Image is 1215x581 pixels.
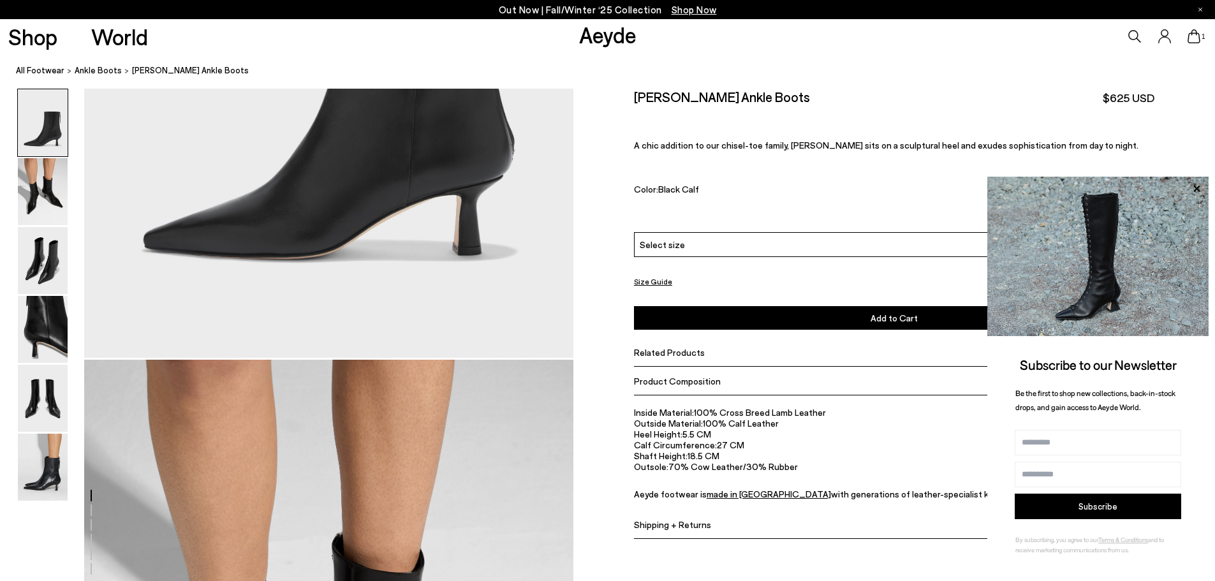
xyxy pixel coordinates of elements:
span: [PERSON_NAME] Ankle Boots [132,64,249,77]
img: Rowan Chiseled Ankle Boots - Image 3 [18,227,68,294]
span: $625 USD [1103,90,1154,106]
span: By subscribing, you agree to our [1015,536,1098,543]
img: 2a6287a1333c9a56320fd6e7b3c4a9a9.jpg [987,177,1209,336]
li: 27 CM [634,439,1154,450]
li: 100% Calf Leather [634,418,1154,429]
span: Shipping + Returns [634,518,711,529]
div: Color: [634,184,1033,198]
span: Add to Cart [871,313,918,323]
li: 70% Cow Leather/30% Rubber [634,461,1154,472]
img: Rowan Chiseled Ankle Boots - Image 6 [18,434,68,501]
button: Add to Cart [634,306,1154,330]
span: 1 [1200,33,1207,40]
button: Size Guide [634,274,672,290]
a: All Footwear [16,64,64,77]
span: Subscribe to our Newsletter [1020,357,1177,372]
li: 5.5 CM [634,429,1154,439]
li: 100% Cross Breed Lamb Leather [634,407,1154,418]
span: Related Products [634,347,705,358]
span: Outside Material: [634,418,703,429]
a: 1 [1188,29,1200,43]
a: World [91,26,148,48]
span: Heel Height: [634,429,682,439]
span: Product Composition [634,376,721,386]
a: made in [GEOGRAPHIC_DATA] [707,488,831,499]
span: Black Calf [658,184,699,195]
a: Shop [8,26,57,48]
li: 18.5 CM [634,450,1154,461]
img: Rowan Chiseled Ankle Boots - Image 5 [18,365,68,432]
p: Aeyde footwear is with generations of leather-specialist knowledge in family-run factories. [634,488,1154,499]
nav: breadcrumb [16,54,1215,89]
a: Terms & Conditions [1098,536,1148,543]
span: Outsole: [634,461,668,472]
span: Shaft Height: [634,450,688,461]
span: Inside Material: [634,407,694,418]
span: Be the first to shop new collections, back-in-stock drops, and gain access to Aeyde World. [1015,388,1175,412]
span: Calf Circumference: [634,439,717,450]
img: Rowan Chiseled Ankle Boots - Image 4 [18,296,68,363]
h2: [PERSON_NAME] Ankle Boots [634,89,810,105]
p: Out Now | Fall/Winter ‘25 Collection [499,2,717,18]
span: ankle boots [75,65,122,75]
span: A chic addition to our chisel-toe family, [PERSON_NAME] sits on a sculptural heel and exudes soph... [634,140,1138,151]
button: Subscribe [1015,494,1181,519]
img: Rowan Chiseled Ankle Boots - Image 2 [18,158,68,225]
img: Rowan Chiseled Ankle Boots - Image 1 [18,89,68,156]
a: ankle boots [75,64,122,77]
span: Select size [640,238,685,251]
span: Navigate to /collections/new-in [672,4,717,15]
a: Aeyde [579,21,637,48]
